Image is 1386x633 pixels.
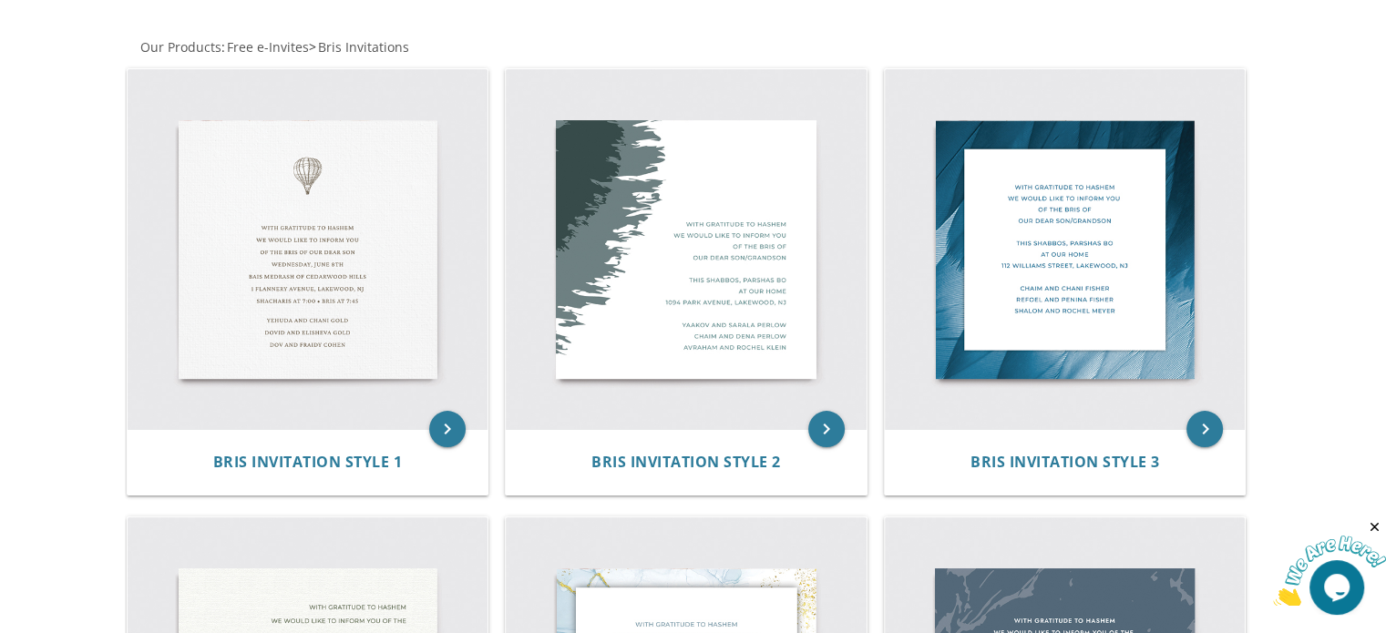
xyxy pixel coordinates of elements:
[1273,519,1386,606] iframe: chat widget
[429,411,466,447] a: keyboard_arrow_right
[318,38,409,56] span: Bris Invitations
[970,452,1160,472] span: Bris Invitation Style 3
[316,38,409,56] a: Bris Invitations
[213,452,403,472] span: Bris Invitation Style 1
[213,454,403,471] a: Bris Invitation Style 1
[139,38,221,56] a: Our Products
[309,38,409,56] span: >
[808,411,845,447] a: keyboard_arrow_right
[225,38,309,56] a: Free e-Invites
[591,452,781,472] span: Bris Invitation Style 2
[591,454,781,471] a: Bris Invitation Style 2
[970,454,1160,471] a: Bris Invitation Style 3
[1186,411,1223,447] a: keyboard_arrow_right
[506,69,867,430] img: Bris Invitation Style 2
[227,38,309,56] span: Free e-Invites
[128,69,488,430] img: Bris Invitation Style 1
[885,69,1246,430] img: Bris Invitation Style 3
[125,38,693,56] div: :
